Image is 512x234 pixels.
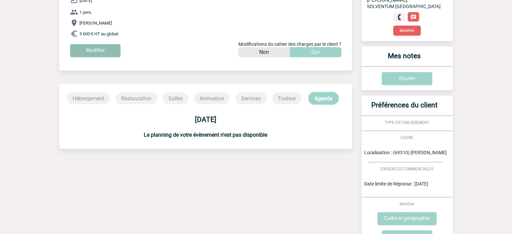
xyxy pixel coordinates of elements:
[410,14,416,20] img: chat-24-px-w.png
[367,4,441,9] span: SOLVENTUM [GEOGRAPHIC_DATA]
[115,92,157,104] p: Restauration
[311,47,319,57] p: Oui
[384,120,430,125] span: TYPE D'ETABLISSEMENT
[364,150,447,155] span: Localisation : (69310) [PERSON_NAME]
[79,21,112,26] span: [PERSON_NAME]
[308,92,339,105] p: Agenda
[79,10,92,15] span: 1 pers.
[235,92,267,104] p: Services
[393,26,421,36] button: Modifier
[364,181,428,187] span: Date limite de Réponse : [DATE]
[195,115,216,124] b: [DATE]
[272,92,302,104] p: Traiteur
[67,92,110,104] p: Hébergement
[396,14,402,20] img: fixe.png
[377,212,437,225] input: Cadre et géographie
[163,92,189,104] p: Salles
[194,92,230,104] p: Animation
[79,31,118,36] span: 3 600 € HT au global
[400,202,414,206] span: Modifier
[70,44,121,57] input: Modifier
[401,135,413,140] span: CADRE
[364,101,445,115] h3: Préférences du client
[381,167,433,171] span: EXIGENCES COMMERCIALES
[364,52,445,66] h3: Mes notes
[238,41,341,47] span: Modifications du cahier des charges par le client ?
[382,72,432,85] input: Ajouter
[59,132,352,138] h3: Le planning de votre évènement n'est pas disponible
[259,47,269,57] p: Non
